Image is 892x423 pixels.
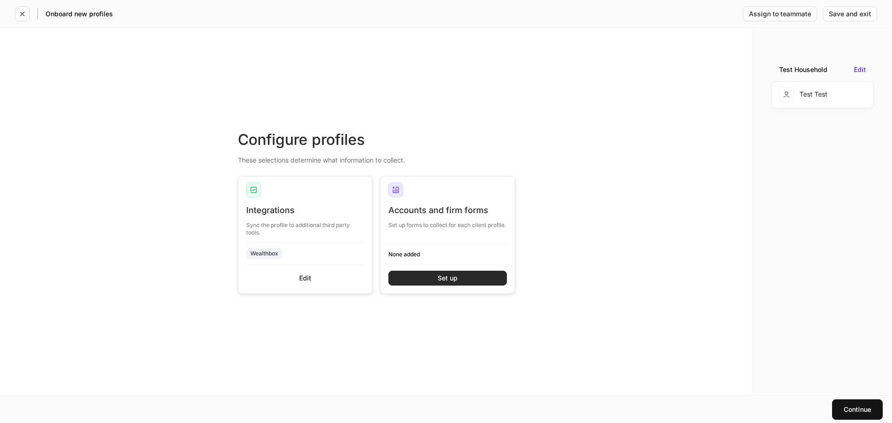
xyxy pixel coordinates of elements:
h5: Onboard new profiles [46,9,113,19]
div: Continue [844,406,871,413]
button: Edit [854,66,866,73]
div: Set up forms to collect for each client profile. [388,216,507,229]
button: Edit [246,271,365,286]
div: Configure profiles [238,130,515,150]
div: Assign to teammate [749,11,811,17]
button: Save and exit [823,7,877,21]
div: Accounts and firm forms [388,205,507,216]
div: Integrations [246,205,365,216]
div: Wealthbox [250,249,278,258]
button: Continue [832,399,883,420]
div: Edit [299,275,311,281]
button: Assign to teammate [743,7,817,21]
button: Set up [388,271,507,286]
h6: None added [388,250,507,259]
div: Set up [438,275,458,281]
div: Sync the profile to additional third party tools. [246,216,365,236]
div: Test Household [779,65,827,74]
div: Test Test [779,87,827,102]
div: Save and exit [829,11,871,17]
div: These selections determine what information to collect. [238,150,515,165]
